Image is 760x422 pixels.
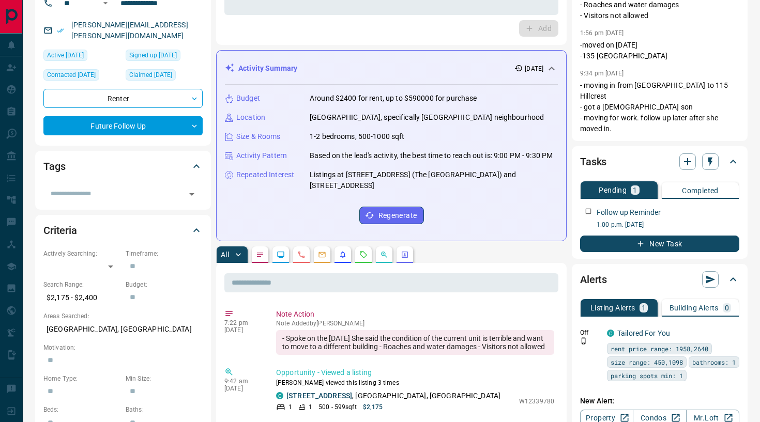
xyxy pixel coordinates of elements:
h2: Tasks [580,153,606,170]
p: Listing Alerts [590,304,635,311]
span: bathrooms: 1 [692,357,736,367]
p: Motivation: [43,343,203,352]
p: [DATE] [525,64,543,73]
button: Open [185,187,199,201]
div: Activity Summary[DATE] [225,59,558,78]
svg: Agent Actions [401,251,409,259]
p: Building Alerts [670,304,719,311]
span: Contacted [DATE] [47,70,96,80]
p: 1 [633,186,637,194]
div: Mon Dec 02 2024 [126,69,203,84]
p: Beds: [43,405,120,414]
svg: Emails [318,251,326,259]
p: 1 [288,402,292,412]
a: [PERSON_NAME][EMAIL_ADDRESS][PERSON_NAME][DOMAIN_NAME] [71,21,188,40]
p: New Alert: [580,396,739,407]
p: 9:42 am [224,378,261,385]
p: Listings at [STREET_ADDRESS] (The [GEOGRAPHIC_DATA]) and [STREET_ADDRESS] [310,169,558,191]
p: Around $2400 for rent, up to $590000 for purchase [310,93,477,104]
a: Tailored For You [617,329,670,337]
p: [DATE] [224,385,261,392]
p: Home Type: [43,374,120,383]
a: [STREET_ADDRESS] [286,392,352,400]
p: 500 - 599 sqft [318,402,356,412]
span: Claimed [DATE] [129,70,172,80]
div: Criteria [43,218,203,243]
p: Completed [682,187,719,194]
span: Active [DATE] [47,50,84,60]
p: W12339780 [519,397,554,406]
p: Min Size: [126,374,203,383]
span: Signed up [DATE] [129,50,177,60]
p: [PERSON_NAME] viewed this listing 3 times [276,378,554,387]
p: Search Range: [43,280,120,289]
p: Note Action [276,309,554,320]
p: Note Added by [PERSON_NAME] [276,320,554,327]
p: Follow up Reminder [597,207,661,218]
p: 1:56 pm [DATE] [580,29,624,37]
p: Budget [236,93,260,104]
div: Mon Dec 02 2024 [126,50,203,64]
svg: Requests [359,251,368,259]
p: Areas Searched: [43,311,203,321]
div: - Spoke on the [DATE] She said the condition of the current unit is terrible and want to move to ... [276,330,554,355]
h2: Tags [43,158,65,175]
p: Opportunity - Viewed a listing [276,367,554,378]
div: condos.ca [276,392,283,399]
svg: Email Verified [57,27,64,34]
p: $2,175 - $2,400 [43,289,120,306]
svg: Push Notification Only [580,337,587,345]
h2: Criteria [43,222,77,239]
p: Activity Summary [238,63,297,74]
p: $2,175 [363,402,383,412]
svg: Calls [297,251,306,259]
p: 7:22 pm [224,319,261,326]
p: 0 [725,304,729,311]
p: Based on the lead's activity, the best time to reach out is: 9:00 PM - 9:30 PM [310,150,553,161]
p: Actively Searching: [43,249,120,258]
h2: Alerts [580,271,607,288]
p: Pending [599,186,627,194]
p: Activity Pattern [236,150,287,161]
button: Regenerate [359,207,424,224]
span: parking spots min: 1 [611,370,683,381]
span: size range: 450,1098 [611,357,683,367]
p: 1 [309,402,312,412]
p: , [GEOGRAPHIC_DATA], [GEOGRAPHIC_DATA] [286,390,500,401]
p: [GEOGRAPHIC_DATA], [GEOGRAPHIC_DATA] [43,321,203,338]
svg: Lead Browsing Activity [277,251,285,259]
p: Budget: [126,280,203,289]
p: 9:34 pm [DATE] [580,70,624,77]
p: 1-2 bedrooms, 500-1000 sqft [310,131,405,142]
svg: Notes [256,251,264,259]
button: New Task [580,236,739,252]
p: Location [236,112,265,123]
p: Baths: [126,405,203,414]
p: 1:00 p.m. [DATE] [597,220,739,229]
p: Timeframe: [126,249,203,258]
svg: Listing Alerts [339,251,347,259]
div: Renter [43,89,203,108]
div: Tasks [580,149,739,174]
div: Wed Aug 27 2025 [43,50,120,64]
p: Repeated Interest [236,169,294,180]
p: Size & Rooms [236,131,281,142]
p: 1 [642,304,646,311]
div: Alerts [580,267,739,292]
div: Tags [43,154,203,179]
p: All [221,251,229,258]
p: [GEOGRAPHIC_DATA], specifically [GEOGRAPHIC_DATA] neighbourhood [310,112,544,123]
div: Wed Jul 30 2025 [43,69,120,84]
p: [DATE] [224,326,261,334]
div: condos.ca [607,330,614,337]
svg: Opportunities [380,251,388,259]
p: - moving in from [GEOGRAPHIC_DATA] to 115 Hillcrest - got a [DEMOGRAPHIC_DATA] son - moving for w... [580,80,739,134]
span: rent price range: 1958,2640 [611,343,708,354]
p: Off [580,328,601,337]
div: Future Follow Up [43,116,203,135]
p: -moved on [DATE] -135 [GEOGRAPHIC_DATA] [580,40,739,61]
